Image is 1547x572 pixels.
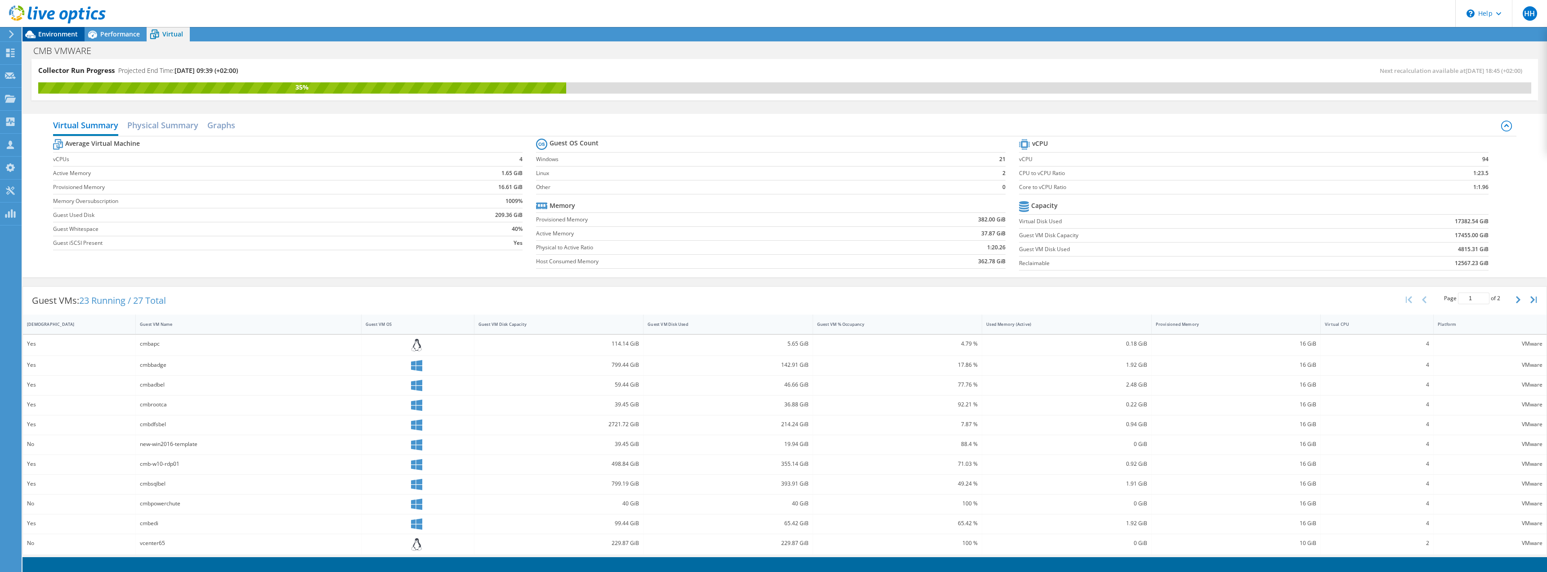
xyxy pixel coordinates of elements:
div: 49.24 % [817,479,978,489]
div: cmbpowerchute [140,499,357,509]
label: Virtual Disk Used [1019,217,1326,226]
span: Page of [1444,293,1500,304]
div: Yes [27,400,131,410]
div: 16 GiB [1156,339,1316,349]
label: Guest Used Disk [53,211,410,220]
b: 21 [999,155,1006,164]
div: cmbadbel [140,380,357,390]
div: 0.92 GiB [986,459,1147,469]
label: Guest iSCSI Present [53,239,410,248]
div: Guest VMs: [23,287,175,315]
div: 0.22 GiB [986,400,1147,410]
div: 65.42 GiB [648,518,808,528]
span: Next recalculation available at [1380,67,1527,75]
span: Performance [100,30,140,38]
b: 209.36 GiB [495,211,523,220]
div: 88.4 % [817,439,978,449]
b: 17455.00 GiB [1455,231,1489,240]
label: Guest VM Disk Capacity [1019,231,1326,240]
label: Provisioned Memory [536,215,869,224]
div: vcenter65 [140,538,357,548]
div: 229.87 GiB [478,538,639,548]
div: VMware [1438,479,1543,489]
div: 498.84 GiB [478,459,639,469]
div: Guest VM Disk Used [648,321,797,327]
div: 4 [1325,459,1429,469]
b: Guest OS Count [550,139,599,148]
div: Used Memory (Active) [986,321,1136,327]
div: 16 GiB [1156,380,1316,390]
b: 94 [1482,155,1489,164]
label: Provisioned Memory [53,183,410,192]
span: [DATE] 18:45 (+02:00) [1466,67,1522,75]
div: 4 [1325,419,1429,429]
div: Yes [27,380,131,390]
b: 40% [512,225,523,234]
label: Host Consumed Memory [536,257,869,266]
label: CPU to vCPU Ratio [1019,169,1382,178]
div: cmbdfsbel [140,419,357,429]
div: 100 % [817,499,978,509]
label: Core to vCPU Ratio [1019,183,1382,192]
input: jump to page [1458,293,1489,304]
b: Memory [550,201,575,210]
div: 16 GiB [1156,400,1316,410]
label: Physical to Active Ratio [536,243,869,252]
div: Guest VM OS [366,321,459,327]
span: 2 [1497,294,1500,302]
label: Other [536,183,962,192]
div: 799.44 GiB [478,360,639,370]
b: 1009% [505,197,523,206]
div: VMware [1438,439,1543,449]
b: 1:1.96 [1473,183,1489,192]
div: 40 GiB [648,499,808,509]
b: Average Virtual Machine [65,139,140,148]
div: cmbapc [140,339,357,349]
h2: Virtual Summary [53,116,118,136]
b: 362.78 GiB [978,257,1006,266]
div: 16 GiB [1156,459,1316,469]
div: VMware [1438,380,1543,390]
div: Yes [27,339,131,349]
div: 2721.72 GiB [478,419,639,429]
div: 100 % [817,538,978,548]
div: Yes [27,459,131,469]
div: 10 GiB [1156,538,1316,548]
div: 2 [1325,538,1429,548]
div: 40 GiB [478,499,639,509]
b: 4815.31 GiB [1458,245,1489,254]
div: 1.91 GiB [986,479,1147,489]
b: 12567.23 GiB [1455,259,1489,268]
div: 36.88 GiB [648,400,808,410]
div: 142.91 GiB [648,360,808,370]
div: 16 GiB [1156,518,1316,528]
b: 1.65 GiB [501,169,523,178]
div: Platform [1438,321,1532,327]
b: 2 [1002,169,1006,178]
div: 19.94 GiB [648,439,808,449]
b: Capacity [1031,201,1058,210]
span: Virtual [162,30,183,38]
b: 0 [1002,183,1006,192]
div: No [27,538,131,548]
b: 37.87 GiB [981,229,1006,238]
div: 16 GiB [1156,419,1316,429]
div: 77.76 % [817,380,978,390]
b: 16.61 GiB [498,183,523,192]
div: 229.87 GiB [648,538,808,548]
h1: CMB VMWARE [29,46,105,56]
div: 35% [38,82,566,92]
div: No [27,439,131,449]
div: 7.87 % [817,419,978,429]
h2: Graphs [207,116,235,134]
div: 92.21 % [817,400,978,410]
div: 799.19 GiB [478,479,639,489]
div: VMware [1438,459,1543,469]
div: VMware [1438,538,1543,548]
b: 17382.54 GiB [1455,217,1489,226]
div: 39.45 GiB [478,400,639,410]
div: cmbrootca [140,400,357,410]
span: Environment [38,30,78,38]
div: 71.03 % [817,459,978,469]
div: 4 [1325,360,1429,370]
